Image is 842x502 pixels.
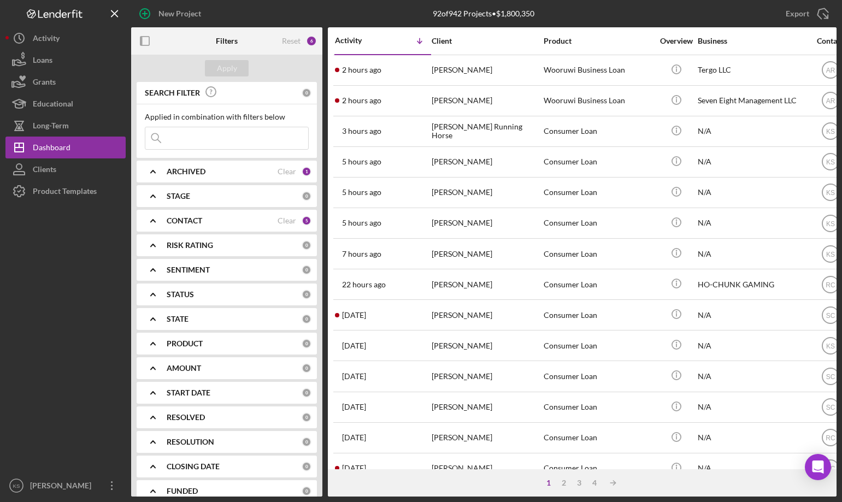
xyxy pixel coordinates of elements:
[302,363,311,373] div: 0
[145,113,309,121] div: Applied in combination with filters below
[544,331,653,360] div: Consumer Loan
[306,36,317,46] div: 6
[544,270,653,299] div: Consumer Loan
[805,454,831,480] div: Open Intercom Messenger
[302,314,311,324] div: 0
[826,189,834,197] text: KS
[432,423,541,452] div: [PERSON_NAME]
[33,27,60,52] div: Activity
[342,464,366,473] time: 2025-08-26 18:23
[5,180,126,202] button: Product Templates
[544,239,653,268] div: Consumer Loan
[217,60,237,76] div: Apply
[302,240,311,250] div: 0
[775,3,837,25] button: Export
[826,158,834,166] text: KS
[5,158,126,180] button: Clients
[5,115,126,137] button: Long-Term
[826,342,834,350] text: KS
[826,250,834,258] text: KS
[342,66,381,74] time: 2025-08-28 16:47
[167,315,189,323] b: STATE
[698,209,807,238] div: N/A
[826,97,835,105] text: AR
[826,311,835,319] text: SC
[587,479,602,487] div: 4
[5,137,126,158] a: Dashboard
[302,216,311,226] div: 5
[544,423,653,452] div: Consumer Loan
[698,362,807,391] div: N/A
[167,192,190,200] b: STAGE
[544,209,653,238] div: Consumer Loan
[432,454,541,483] div: [PERSON_NAME]
[342,96,381,105] time: 2025-08-28 16:34
[13,483,20,489] text: KS
[33,137,70,161] div: Dashboard
[335,36,383,45] div: Activity
[167,216,202,225] b: CONTACT
[167,339,203,348] b: PRODUCT
[432,86,541,115] div: [PERSON_NAME]
[544,117,653,146] div: Consumer Loan
[282,37,301,45] div: Reset
[33,158,56,183] div: Clients
[432,393,541,422] div: [PERSON_NAME]
[302,486,311,496] div: 0
[698,86,807,115] div: Seven Eight Management LLC
[432,331,541,360] div: [PERSON_NAME]
[698,37,807,45] div: Business
[786,3,809,25] div: Export
[544,37,653,45] div: Product
[167,364,201,373] b: AMOUNT
[432,300,541,329] div: [PERSON_NAME]
[698,300,807,329] div: N/A
[5,93,126,115] button: Educational
[698,331,807,360] div: N/A
[33,180,97,205] div: Product Templates
[826,434,835,442] text: RC
[167,265,210,274] b: SENTIMENT
[342,311,366,320] time: 2025-08-27 18:16
[302,462,311,471] div: 0
[342,188,381,197] time: 2025-08-28 13:56
[698,270,807,299] div: HO-CHUNK GAMING
[342,250,381,258] time: 2025-08-28 11:49
[432,239,541,268] div: [PERSON_NAME]
[826,281,835,288] text: RC
[826,128,834,135] text: KS
[432,117,541,146] div: [PERSON_NAME] Running Horse
[302,88,311,98] div: 0
[5,49,126,71] button: Loans
[158,3,201,25] div: New Project
[342,218,381,227] time: 2025-08-28 13:38
[167,167,205,176] b: ARCHIVED
[216,37,238,45] b: Filters
[302,167,311,176] div: 1
[432,147,541,176] div: [PERSON_NAME]
[826,404,835,411] text: SC
[432,362,541,391] div: [PERSON_NAME]
[205,60,249,76] button: Apply
[278,216,296,225] div: Clear
[826,373,835,381] text: SC
[432,56,541,85] div: [PERSON_NAME]
[33,49,52,74] div: Loans
[544,362,653,391] div: Consumer Loan
[656,37,697,45] div: Overview
[544,56,653,85] div: Wooruwi Business Loan
[167,241,213,250] b: RISK RATING
[698,147,807,176] div: N/A
[432,178,541,207] div: [PERSON_NAME]
[342,157,381,166] time: 2025-08-28 14:07
[167,413,205,422] b: RESOLVED
[432,209,541,238] div: [PERSON_NAME]
[131,3,212,25] button: New Project
[342,372,366,381] time: 2025-08-27 16:29
[342,433,366,442] time: 2025-08-26 22:16
[544,178,653,207] div: Consumer Loan
[432,37,541,45] div: Client
[27,475,98,499] div: [PERSON_NAME]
